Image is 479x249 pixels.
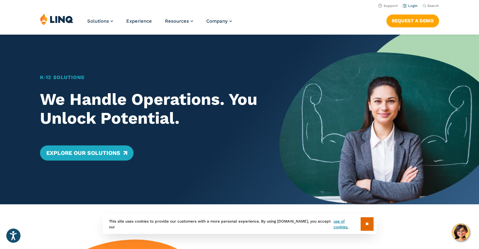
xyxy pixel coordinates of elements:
[40,145,134,161] a: Explore Our Solutions
[87,13,232,34] nav: Primary Navigation
[40,13,73,25] img: LINQ | K‑12 Software
[334,218,360,230] a: use of cookies.
[386,13,439,27] nav: Button Navigation
[279,35,479,204] img: Home Banner
[126,18,152,24] a: Experience
[423,3,439,8] button: Open Search Bar
[378,4,398,8] a: Support
[386,14,439,27] a: Request a Demo
[103,214,377,234] div: This site uses cookies to provide our customers with a more personal experience. By using [DOMAIN...
[165,18,193,24] a: Resources
[165,18,189,24] span: Resources
[206,18,228,24] span: Company
[403,4,418,8] a: Login
[40,90,260,128] h2: We Handle Operations. You Unlock Potential.
[206,18,232,24] a: Company
[87,18,109,24] span: Solutions
[87,18,113,24] a: Solutions
[452,224,470,241] button: Hello, have a question? Let’s chat.
[40,74,260,81] h1: K‑12 Solutions
[427,4,439,8] span: Search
